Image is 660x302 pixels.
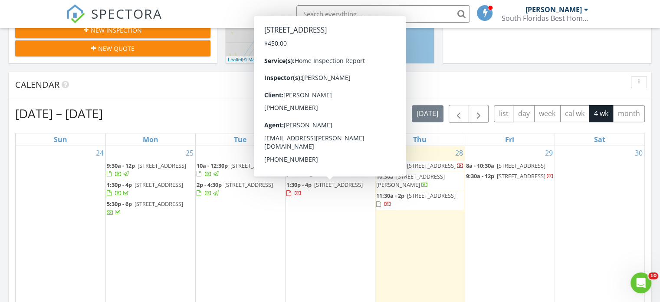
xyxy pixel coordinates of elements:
span: [STREET_ADDRESS] [135,181,183,189]
a: 1:30p - 4p [STREET_ADDRESS] [107,180,194,199]
a: Go to August 25, 2025 [184,146,195,160]
a: 9:30a - 12p [STREET_ADDRESS][PERSON_NAME] [286,161,374,179]
a: 1:30p - 4p [STREET_ADDRESS] [286,181,363,197]
a: 10a - 12:30p [STREET_ADDRESS] [197,162,279,178]
a: 11:30a - 2p [STREET_ADDRESS] [376,192,456,208]
a: 9:30a - 10a [STREET_ADDRESS] [376,161,464,171]
a: Leaflet [228,57,242,62]
span: 10a - 12:30p [197,162,228,169]
i: 3 [302,27,305,33]
span: 2p - 4:30p [197,181,222,189]
button: day [513,105,535,122]
span: 1:30p - 4p [286,181,312,189]
span: [STREET_ADDRESS] [314,181,363,189]
a: SPECTORA [66,12,162,30]
span: [STREET_ADDRESS][PERSON_NAME] [286,162,366,178]
a: 8a - 10:30a [STREET_ADDRESS] [466,161,554,171]
span: [STREET_ADDRESS] [230,162,279,169]
button: Previous [449,105,469,123]
a: © MapTiler [243,57,267,62]
img: The Best Home Inspection Software - Spectora [66,4,85,23]
span: [STREET_ADDRESS] [407,192,456,199]
a: 2p - 4:30p [STREET_ADDRESS] [197,180,284,199]
a: Tuesday [232,133,248,146]
span: 9:30a - 12p [286,162,315,169]
a: 5:30p - 6p [STREET_ADDRESS] [107,199,194,218]
button: 4 wk [589,105,613,122]
input: Search everything... [296,5,470,23]
a: 9:30a - 10a [STREET_ADDRESS] [376,162,464,169]
a: Thursday [411,133,428,146]
span: 9:30a - 12p [466,172,494,180]
a: 10:30a [STREET_ADDRESS][PERSON_NAME] [376,173,445,189]
span: Calendar [15,79,59,90]
a: 11:30a - 2p [STREET_ADDRESS] [376,191,464,209]
span: 5:30p - 6p [107,200,132,208]
span: [STREET_ADDRESS] [224,181,273,189]
h2: [DATE] – [DATE] [15,105,103,122]
span: New Quote [98,44,135,53]
span: 9:30a - 10a [376,162,404,169]
span: [STREET_ADDRESS] [138,162,186,169]
span: SPECTORA [91,4,162,23]
button: Next [469,105,489,123]
a: Sunday [52,133,69,146]
a: 9:30a - 12p [STREET_ADDRESS] [107,161,194,179]
a: 9:30a - 12p [STREET_ADDRESS] [466,171,554,182]
span: 9:30a - 12p [107,162,135,169]
span: [STREET_ADDRESS] [135,200,183,208]
a: © OpenStreetMap contributors [268,57,333,62]
button: New Inspection [15,22,210,38]
span: [STREET_ADDRESS] [497,172,545,180]
span: 11:30a - 2p [376,192,404,199]
span: 10:30a [376,173,394,180]
a: Monday [141,133,160,146]
button: week [534,105,561,122]
a: 9:30a - 12p [STREET_ADDRESS][PERSON_NAME] [286,162,366,178]
div: South Floridas Best Home Inspection [502,14,588,23]
span: [STREET_ADDRESS][PERSON_NAME] [376,173,445,189]
a: 5:30p - 6p [STREET_ADDRESS] [107,200,183,216]
button: month [613,105,645,122]
a: 10:30a [STREET_ADDRESS][PERSON_NAME] [376,172,464,190]
a: Go to August 30, 2025 [633,146,644,160]
div: | [226,56,335,63]
span: [STREET_ADDRESS] [407,162,456,169]
a: Go to August 24, 2025 [94,146,105,160]
a: Go to August 28, 2025 [453,146,465,160]
span: 8a - 10:30a [466,162,494,169]
button: list [494,105,513,122]
a: Go to August 26, 2025 [274,146,285,160]
a: 9:30a - 12p [STREET_ADDRESS] [107,162,186,178]
span: 10 [648,272,658,279]
a: Wednesday [321,133,339,146]
a: 2p - 4:30p [STREET_ADDRESS] [197,181,273,197]
button: cal wk [560,105,590,122]
button: New Quote [15,40,210,56]
button: [DATE] [412,105,443,122]
a: Go to August 27, 2025 [364,146,375,160]
a: 9:30a - 12p [STREET_ADDRESS] [466,172,554,180]
a: Saturday [592,133,607,146]
div: 4331 SW 131st Ln, Miramar, FL 33027 [304,29,309,34]
a: 8a - 10:30a [STREET_ADDRESS] [466,162,547,169]
span: 1:30p - 4p [107,181,132,189]
a: 10a - 12:30p [STREET_ADDRESS] [197,161,284,179]
a: 1:30p - 4p [STREET_ADDRESS] [107,181,183,197]
a: Friday [503,133,516,146]
a: 1:30p - 4p [STREET_ADDRESS] [286,180,374,199]
a: Go to August 29, 2025 [543,146,555,160]
span: [STREET_ADDRESS] [497,162,545,169]
div: [PERSON_NAME] [525,5,582,14]
iframe: Intercom live chat [630,272,651,293]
